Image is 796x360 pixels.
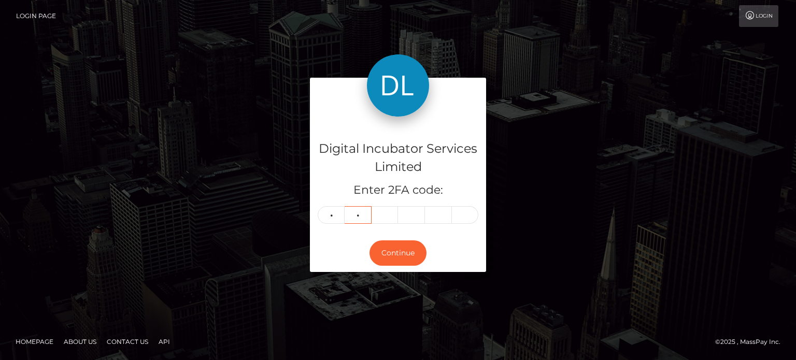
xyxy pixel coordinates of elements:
button: Continue [369,240,427,266]
a: Contact Us [103,334,152,350]
div: © 2025 , MassPay Inc. [715,336,788,348]
a: About Us [60,334,101,350]
h5: Enter 2FA code: [318,182,478,198]
a: API [154,334,174,350]
a: Login [739,5,778,27]
a: Login Page [16,5,56,27]
h4: Digital Incubator Services Limited [318,140,478,176]
a: Homepage [11,334,58,350]
img: Digital Incubator Services Limited [367,54,429,117]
